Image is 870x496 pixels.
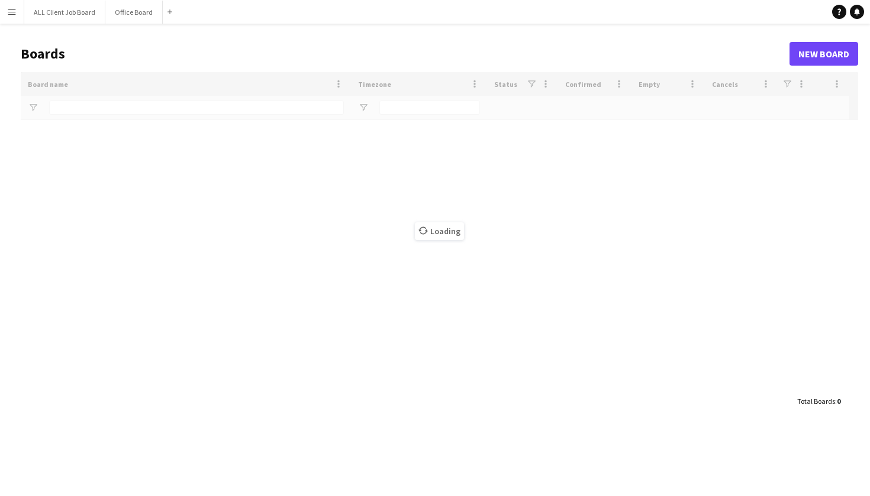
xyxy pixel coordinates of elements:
[797,397,835,406] span: Total Boards
[415,222,464,240] span: Loading
[21,45,790,63] h1: Boards
[790,42,858,66] a: New Board
[105,1,163,24] button: Office Board
[837,397,840,406] span: 0
[24,1,105,24] button: ALL Client Job Board
[797,390,840,413] div: :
